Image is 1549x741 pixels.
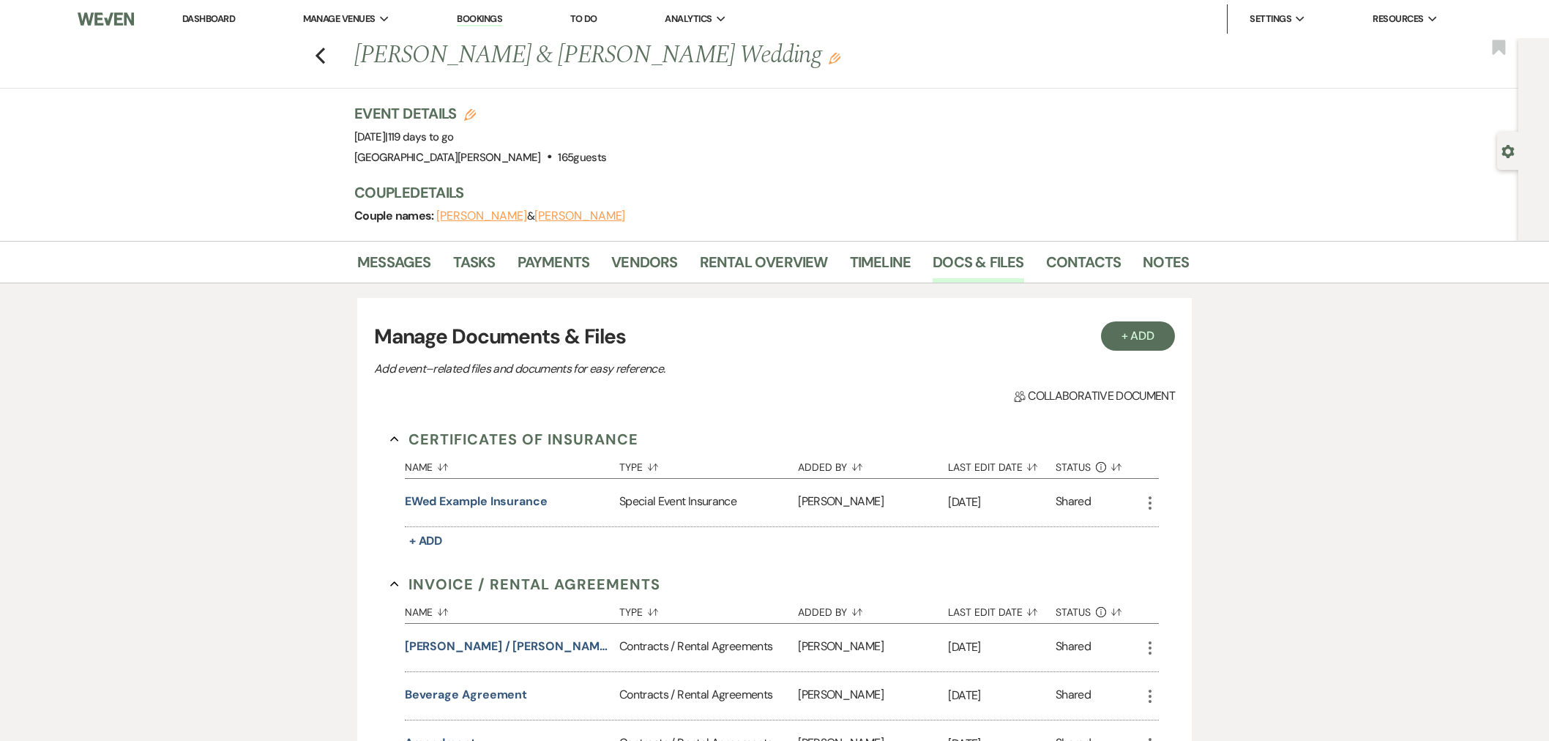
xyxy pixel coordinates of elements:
a: Contacts [1046,250,1121,283]
button: + Add [405,531,447,551]
span: Manage Venues [303,12,376,26]
div: [PERSON_NAME] [798,479,948,526]
button: [PERSON_NAME] [534,210,625,222]
button: [PERSON_NAME] / [PERSON_NAME] Wedding (1am end) [405,638,613,655]
button: Name [405,450,619,478]
span: + Add [409,533,443,548]
p: [DATE] [948,638,1056,657]
span: Status [1056,462,1091,472]
button: Status [1056,450,1141,478]
h3: Couple Details [354,182,1174,203]
button: Added By [798,595,948,623]
span: Status [1056,607,1091,617]
img: Weven Logo [78,4,134,34]
a: Bookings [457,12,502,26]
a: Vendors [611,250,677,283]
span: Resources [1373,12,1423,26]
a: Notes [1143,250,1189,283]
button: Type [619,595,798,623]
div: [PERSON_NAME] [798,624,948,671]
button: Name [405,595,619,623]
span: | [385,130,453,144]
a: Tasks [453,250,496,283]
h3: Manage Documents & Files [374,321,1175,352]
p: [DATE] [948,493,1056,512]
a: Timeline [850,250,911,283]
a: Dashboard [182,12,235,25]
a: Rental Overview [700,250,828,283]
button: Last Edit Date [948,450,1056,478]
button: + Add [1101,321,1176,351]
span: 119 days to go [388,130,454,144]
span: Analytics [665,12,712,26]
h3: Event Details [354,103,606,124]
button: Beverage Agreement [405,686,528,704]
span: Couple names: [354,208,436,223]
button: [PERSON_NAME] [436,210,527,222]
p: [DATE] [948,686,1056,705]
button: eWed Example Insurance [405,493,548,510]
div: Contracts / Rental Agreements [619,624,798,671]
h1: [PERSON_NAME] & [PERSON_NAME] Wedding [354,38,1010,73]
div: [PERSON_NAME] [798,672,948,720]
a: Docs & Files [933,250,1023,283]
div: Special Event Insurance [619,479,798,526]
span: Settings [1250,12,1291,26]
span: 165 guests [558,150,606,165]
span: Collaborative document [1014,387,1175,405]
a: To Do [570,12,597,25]
button: Last Edit Date [948,595,1056,623]
p: Add event–related files and documents for easy reference. [374,360,887,379]
div: Shared [1056,493,1091,513]
span: [GEOGRAPHIC_DATA][PERSON_NAME] [354,150,541,165]
button: Status [1056,595,1141,623]
div: Contracts / Rental Agreements [619,672,798,720]
button: Added By [798,450,948,478]
span: & [436,209,625,223]
button: Invoice / Rental Agreements [390,573,660,595]
a: Messages [357,250,431,283]
a: Payments [518,250,590,283]
div: Shared [1056,686,1091,706]
button: Open lead details [1501,144,1515,157]
button: Edit [829,51,840,64]
button: Certificates of Insurance [390,428,638,450]
span: [DATE] [354,130,454,144]
div: Shared [1056,638,1091,658]
button: Type [619,450,798,478]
